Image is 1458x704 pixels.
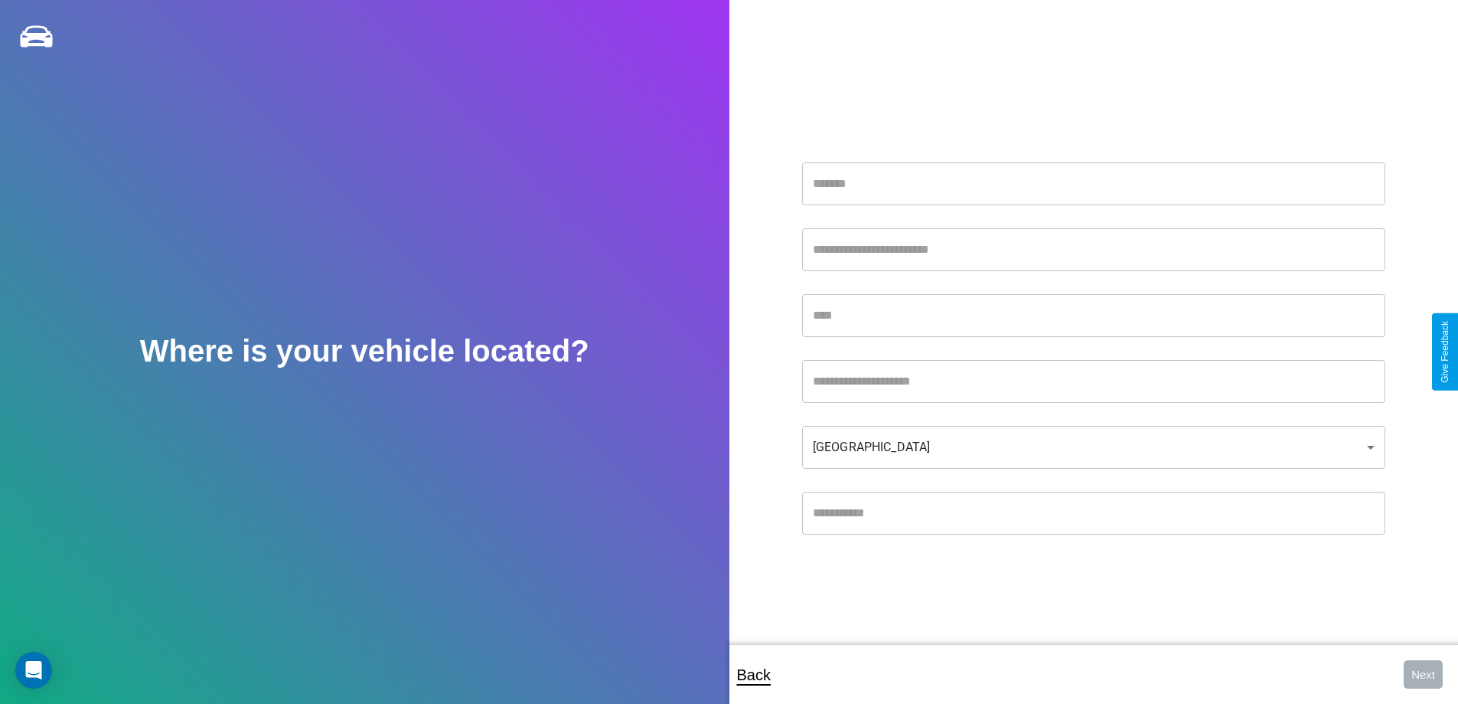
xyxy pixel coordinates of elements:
[1440,321,1450,383] div: Give Feedback
[802,426,1385,469] div: [GEOGRAPHIC_DATA]
[737,661,771,689] p: Back
[15,652,52,689] div: Open Intercom Messenger
[140,334,589,368] h2: Where is your vehicle located?
[1404,660,1443,689] button: Next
